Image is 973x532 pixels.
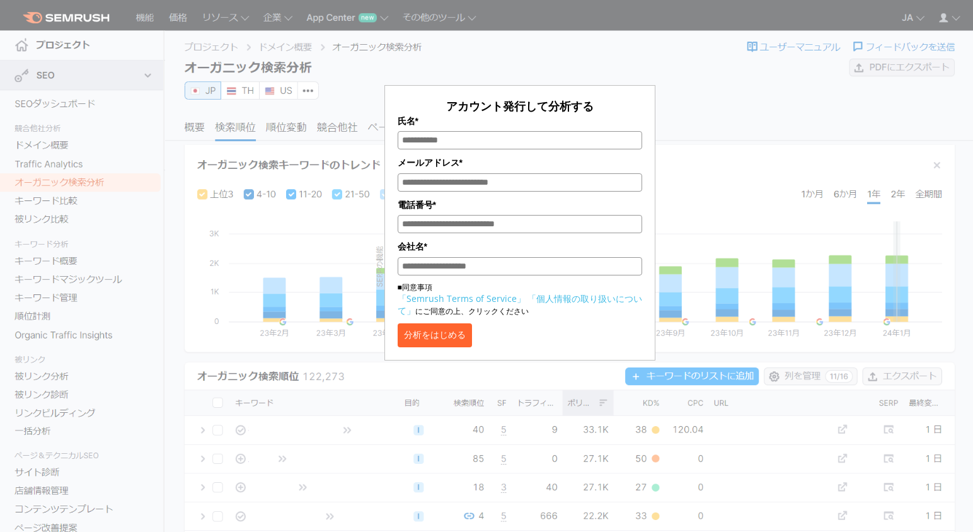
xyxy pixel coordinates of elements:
a: 「個人情報の取り扱いについて」 [398,292,642,316]
a: 「Semrush Terms of Service」 [398,292,526,304]
label: 電話番号* [398,198,642,212]
p: ■同意事項 にご同意の上、クリックください [398,282,642,317]
span: アカウント発行して分析する [446,98,594,113]
button: 分析をはじめる [398,323,472,347]
label: メールアドレス* [398,156,642,170]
